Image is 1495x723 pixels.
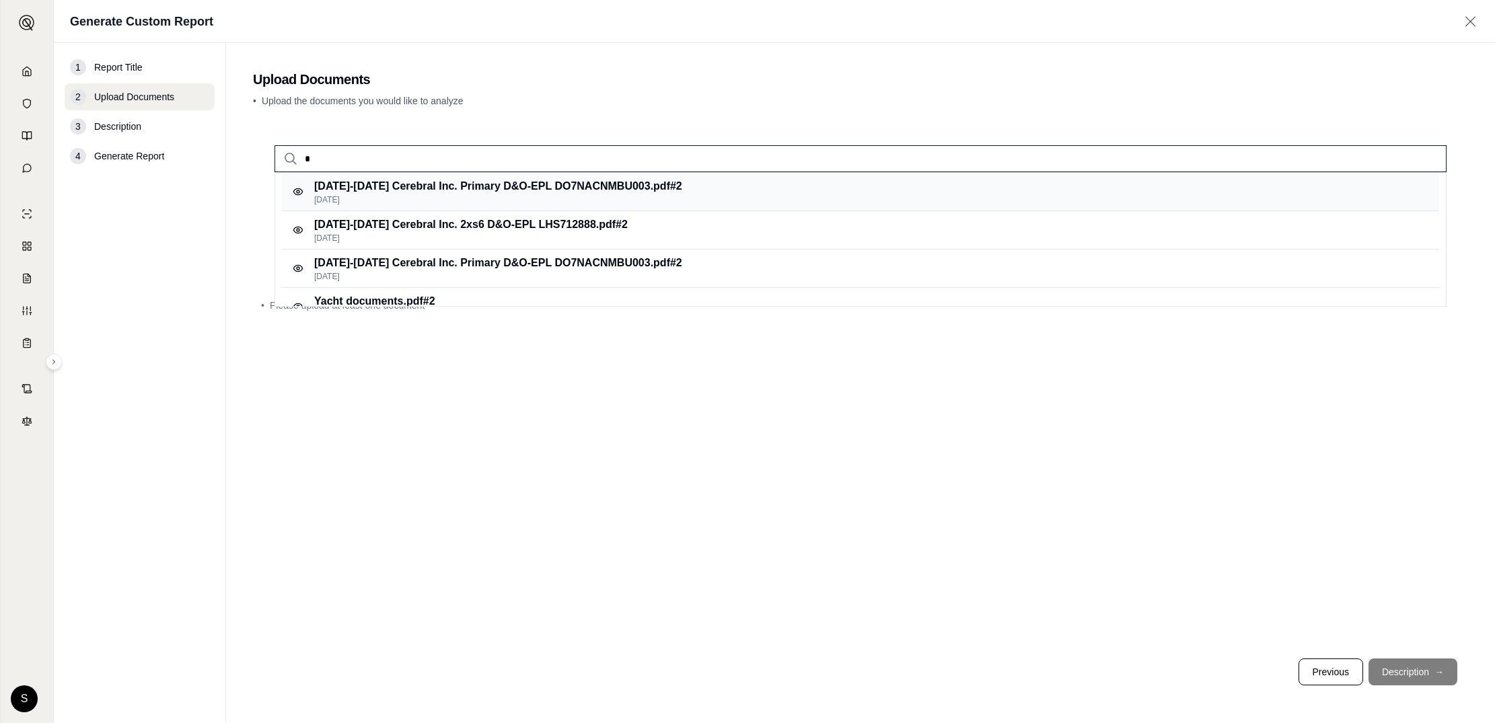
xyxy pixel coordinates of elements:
[3,199,50,229] a: Single Policy
[70,12,213,31] h1: Generate Custom Report
[3,406,50,436] a: Legal Search Engine
[3,153,50,183] a: Chat
[94,149,164,163] span: Generate Report
[3,328,50,358] a: Coverage Table
[262,96,464,106] span: Upload the documents you would like to analyze
[314,233,628,243] p: [DATE]
[11,685,38,712] div: S
[3,231,50,261] a: Policy Comparisons
[70,118,86,135] div: 3
[314,217,628,233] p: [DATE]-[DATE] Cerebral Inc. 2xs6 D&O-EPL LHS712888.pdf #2
[314,178,682,194] p: [DATE]-[DATE] Cerebral Inc. Primary D&O-EPL DO7NACNMBU003.pdf #2
[253,96,256,106] span: •
[3,264,50,293] a: Claim Coverage
[94,120,141,133] span: Description
[46,354,62,370] button: Expand sidebar
[70,89,86,105] div: 2
[314,293,435,309] p: Yacht documents.pdf #2
[19,15,35,31] img: Expand sidebar
[3,121,50,151] a: Prompt Library
[314,194,682,205] p: [DATE]
[3,374,50,404] a: Contract Analysis
[3,89,50,118] a: Documents Vault
[314,255,682,271] p: [DATE]-[DATE] Cerebral Inc. Primary D&O-EPL DO7NACNMBU003.pdf #2
[94,61,143,74] span: Report Title
[70,59,86,75] div: 1
[270,299,425,312] span: Please upload at least one document
[94,90,174,104] span: Upload Documents
[3,56,50,86] a: Home
[1299,658,1363,685] button: Previous
[261,299,264,312] span: •
[253,70,1468,89] h2: Upload Documents
[3,296,50,326] a: Custom Report
[13,9,40,36] button: Expand sidebar
[314,271,682,282] p: [DATE]
[70,148,86,164] div: 4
